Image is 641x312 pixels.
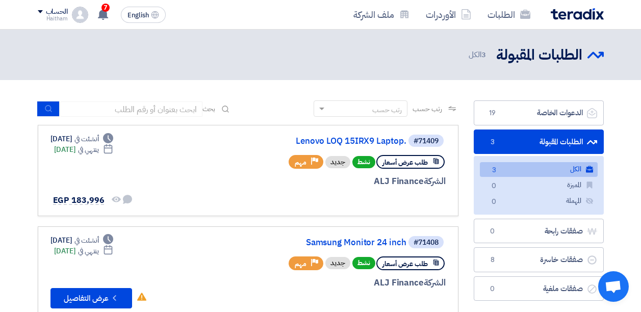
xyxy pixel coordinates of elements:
[325,257,350,269] div: جديد
[352,257,375,269] span: نشط
[74,235,99,246] span: أنشئت في
[295,158,306,167] span: مهم
[474,129,604,154] a: الطلبات المقبولة3
[414,239,439,246] div: #71408
[474,100,604,125] a: الدعوات الخاصة19
[345,3,418,27] a: ملف الشركة
[78,246,99,256] span: ينتهي في
[488,181,500,192] span: 0
[54,246,114,256] div: [DATE]
[496,45,582,65] h2: الطلبات المقبولة
[486,255,499,265] span: 8
[474,247,604,272] a: صفقات خاسرة8
[202,137,406,146] a: Lenovo LOQ 15IRX9 Laptop.
[418,3,479,27] a: الأوردرات
[486,226,499,237] span: 0
[50,288,132,308] button: عرض التفاصيل
[325,156,350,168] div: جديد
[200,276,446,290] div: ALJ Finance
[480,194,598,209] a: المهملة
[46,8,68,16] div: الحساب
[372,105,402,115] div: رتب حسب
[486,284,499,294] span: 0
[414,138,439,145] div: #71409
[127,12,149,19] span: English
[38,16,68,21] div: Haitham
[200,175,446,188] div: ALJ Finance
[78,144,99,155] span: ينتهي في
[72,7,88,23] img: profile_test.png
[50,134,114,144] div: [DATE]
[352,156,375,168] span: نشط
[469,49,488,61] span: الكل
[480,162,598,177] a: الكل
[121,7,166,23] button: English
[474,219,604,244] a: صفقات رابحة0
[480,178,598,193] a: المميزة
[101,4,110,12] span: 7
[424,175,446,188] span: الشركة
[202,103,216,114] span: بحث
[53,194,105,206] span: EGP 183,996
[474,276,604,301] a: صفقات ملغية0
[413,103,442,114] span: رتب حسب
[382,158,428,167] span: طلب عرض أسعار
[551,8,604,20] img: Teradix logo
[481,49,486,60] span: 3
[54,144,114,155] div: [DATE]
[424,276,446,289] span: الشركة
[488,197,500,207] span: 0
[479,3,539,27] a: الطلبات
[295,259,306,269] span: مهم
[50,235,114,246] div: [DATE]
[486,108,499,118] span: 19
[202,238,406,247] a: Samsung Monitor 24 inch
[486,137,499,147] span: 3
[488,165,500,176] span: 3
[382,259,428,269] span: طلب عرض أسعار
[598,271,629,302] div: Open chat
[60,101,202,117] input: ابحث بعنوان أو رقم الطلب
[74,134,99,144] span: أنشئت في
